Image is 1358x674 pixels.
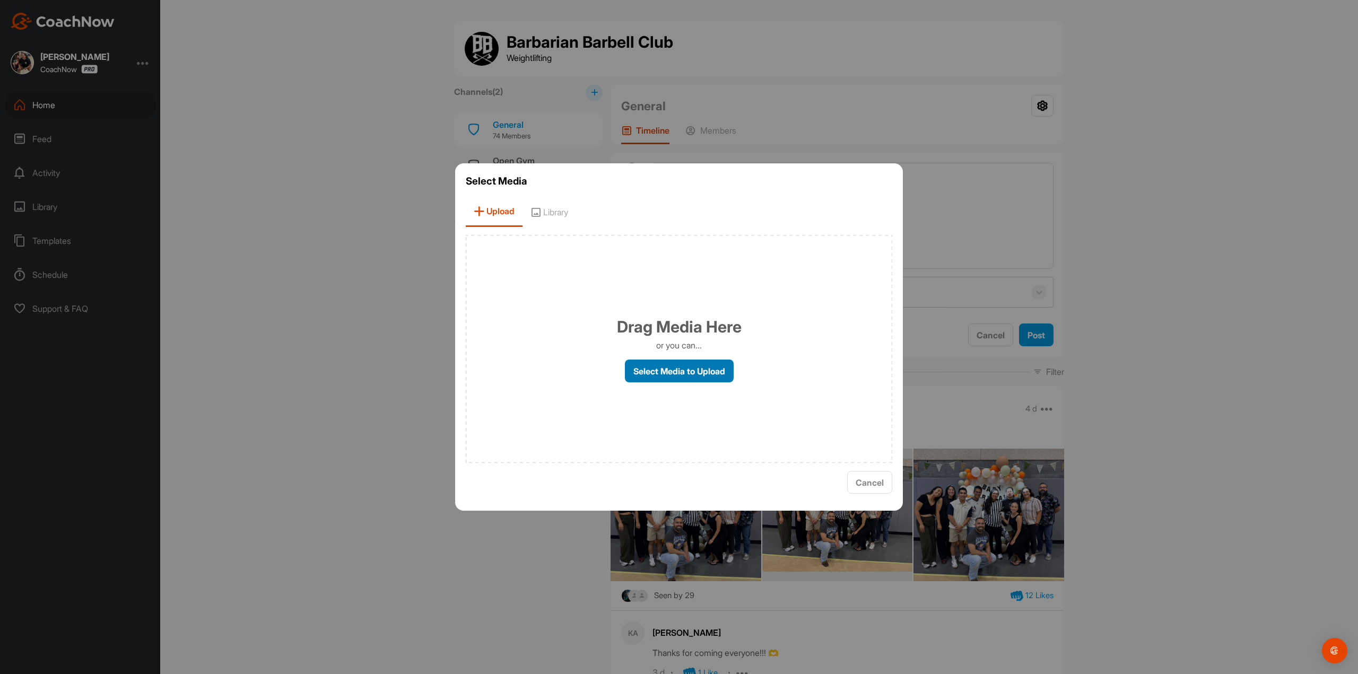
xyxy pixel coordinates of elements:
button: Cancel [847,471,892,494]
span: Cancel [856,477,884,488]
span: Library [523,197,576,227]
h1: Drag Media Here [617,315,742,339]
span: Upload [466,197,523,227]
label: Select Media to Upload [625,360,734,382]
h3: Select Media [466,174,892,189]
div: Open Intercom Messenger [1322,638,1347,663]
p: or you can... [656,339,702,352]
